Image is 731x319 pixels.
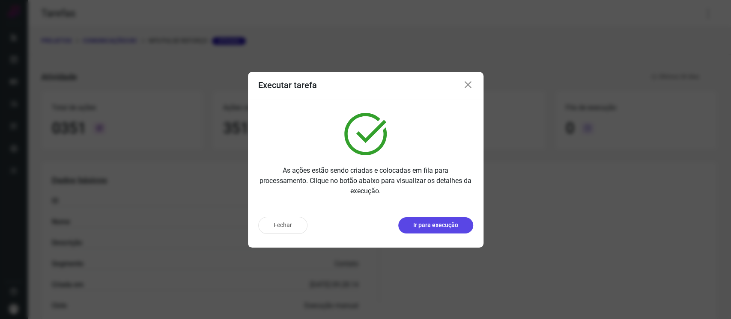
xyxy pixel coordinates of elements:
p: As ações estão sendo criadas e colocadas em fila para processamento. Clique no botão abaixo para ... [258,165,473,196]
p: Ir para execução [413,221,458,230]
button: Ir para execução [398,217,473,233]
img: verified.svg [344,113,387,155]
button: Fechar [258,217,307,234]
h3: Executar tarefa [258,80,317,90]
